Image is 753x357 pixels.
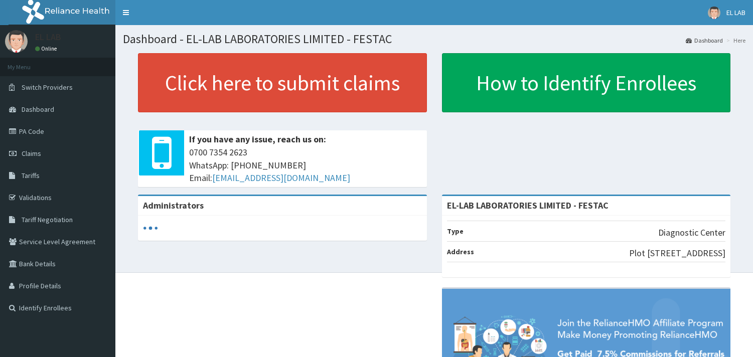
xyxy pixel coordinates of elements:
span: Dashboard [22,105,54,114]
span: Claims [22,149,41,158]
a: Online [35,45,59,52]
strong: EL-LAB LABORATORIES LIMITED - FESTAC [447,200,609,211]
img: User Image [708,7,720,19]
b: Administrators [143,200,204,211]
span: EL LAB [726,8,745,17]
a: How to Identify Enrollees [442,53,731,112]
a: [EMAIL_ADDRESS][DOMAIN_NAME] [212,172,350,184]
h1: Dashboard - EL-LAB LABORATORIES LIMITED - FESTAC [123,33,745,46]
p: Diagnostic Center [658,226,725,239]
b: Type [447,227,464,236]
a: Click here to submit claims [138,53,427,112]
span: Tariff Negotiation [22,215,73,224]
li: Here [724,36,745,45]
span: 0700 7354 2623 WhatsApp: [PHONE_NUMBER] Email: [189,146,422,185]
span: Switch Providers [22,83,73,92]
a: Dashboard [686,36,723,45]
p: Plot [STREET_ADDRESS] [629,247,725,260]
span: Tariffs [22,171,40,180]
b: Address [447,247,474,256]
img: User Image [5,30,28,53]
b: If you have any issue, reach us on: [189,133,326,145]
p: EL LAB [35,33,61,42]
svg: audio-loading [143,221,158,236]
